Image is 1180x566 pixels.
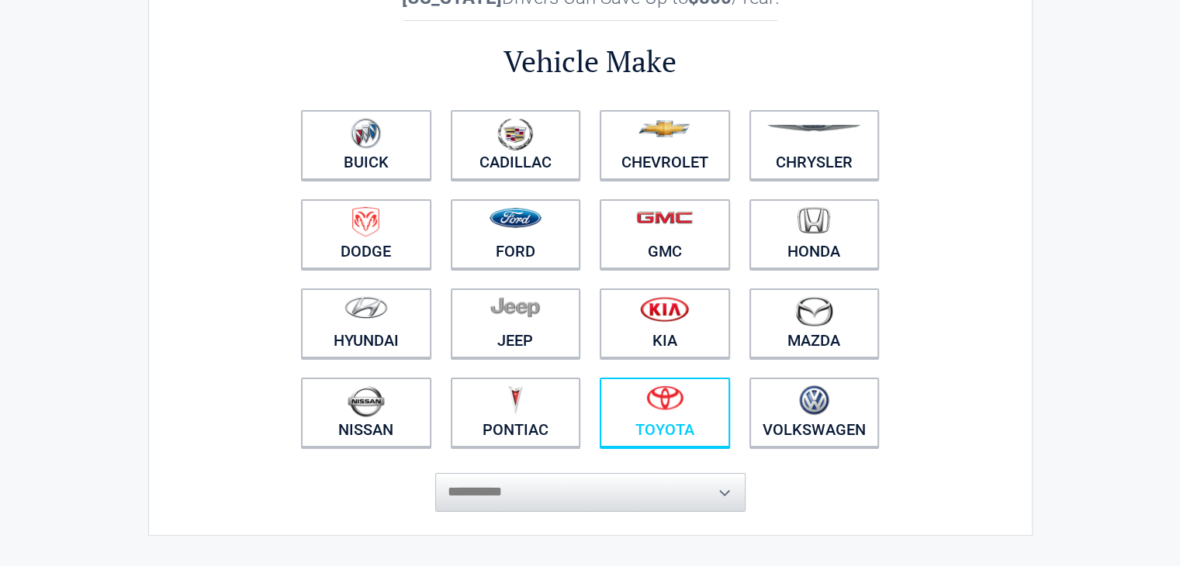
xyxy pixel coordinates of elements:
img: chevrolet [638,120,690,137]
img: mazda [794,296,833,326]
img: buick [351,118,381,149]
h2: Vehicle Make [292,42,889,81]
img: dodge [352,207,379,237]
img: pontiac [507,385,523,415]
a: Chevrolet [600,110,730,180]
a: Nissan [301,378,431,447]
img: gmc [636,211,693,224]
a: Kia [600,288,730,358]
img: kia [640,296,689,322]
a: Volkswagen [749,378,880,447]
a: Cadillac [451,110,581,180]
a: Pontiac [451,378,581,447]
a: Hyundai [301,288,431,358]
a: Buick [301,110,431,180]
a: Dodge [301,199,431,269]
img: hyundai [344,296,388,319]
img: honda [798,207,830,234]
img: nissan [348,385,385,417]
a: Ford [451,199,581,269]
a: Toyota [600,378,730,447]
img: volkswagen [799,385,829,416]
img: chrysler [766,125,861,132]
a: Mazda [749,288,880,358]
a: Chrysler [749,110,880,180]
img: cadillac [497,118,533,150]
a: GMC [600,199,730,269]
img: jeep [490,296,540,318]
a: Honda [749,199,880,269]
img: toyota [646,385,683,410]
img: ford [490,208,542,228]
a: Jeep [451,288,581,358]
